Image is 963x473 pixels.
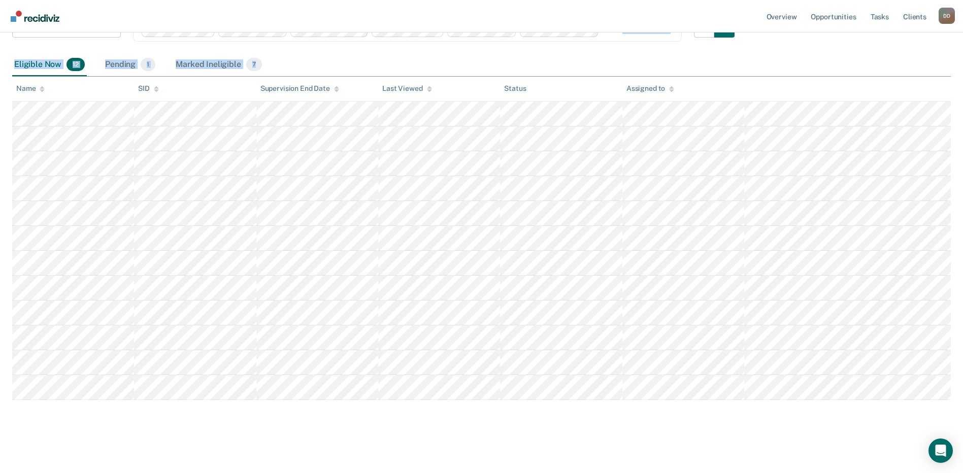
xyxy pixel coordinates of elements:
[382,84,431,93] div: Last Viewed
[260,84,339,93] div: Supervision End Date
[246,58,262,71] span: 7
[16,84,45,93] div: Name
[939,8,955,24] button: Profile dropdown button
[626,84,674,93] div: Assigned to
[939,8,955,24] div: D D
[11,11,59,22] img: Recidiviz
[67,58,85,71] span: 12
[138,84,159,93] div: SID
[141,58,155,71] span: 1
[928,438,953,463] div: Open Intercom Messenger
[174,54,264,76] div: Marked Ineligible7
[12,54,87,76] div: Eligible Now12
[504,84,526,93] div: Status
[103,54,157,76] div: Pending1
